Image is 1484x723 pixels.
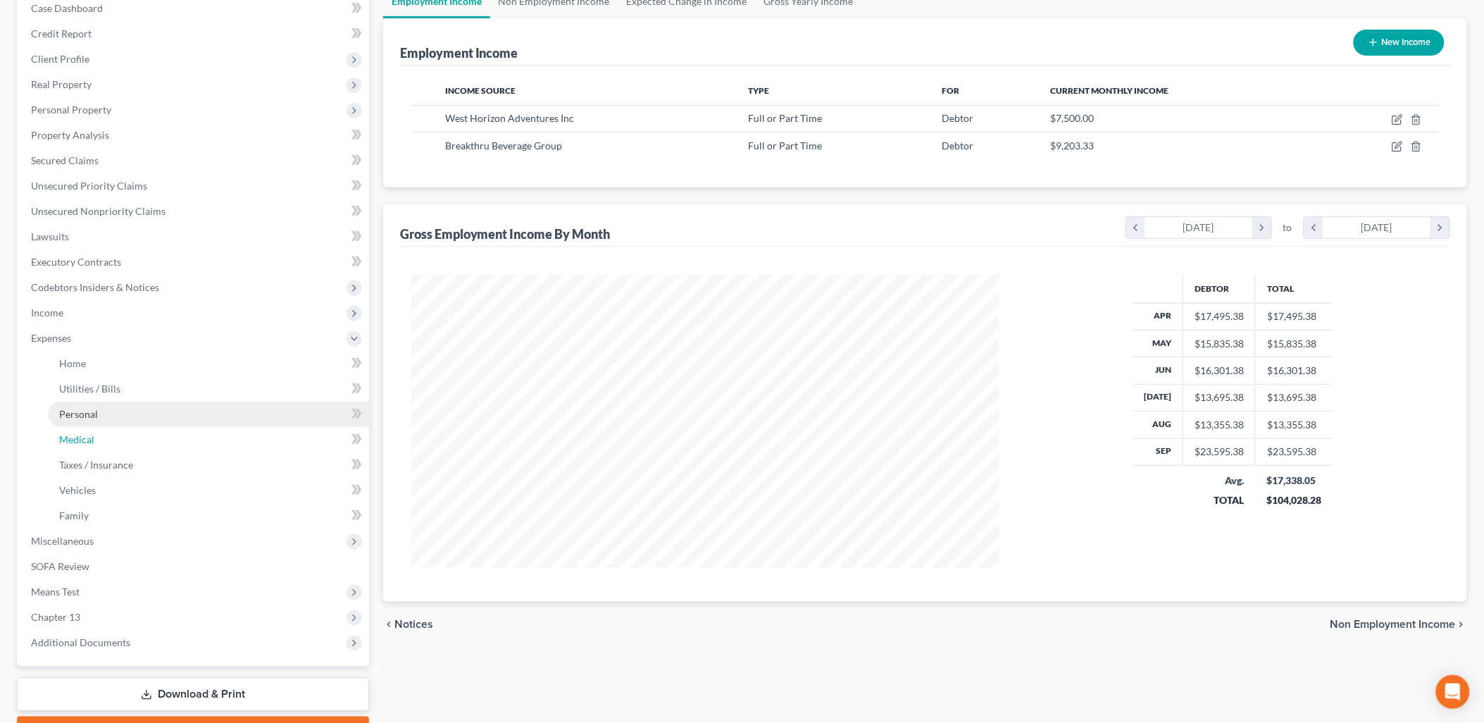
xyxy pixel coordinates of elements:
span: For [942,85,959,96]
th: Sep [1133,438,1183,465]
a: SOFA Review [20,554,369,579]
a: Executory Contracts [20,249,369,275]
i: chevron_left [1304,217,1323,238]
span: Notices [394,619,433,630]
i: chevron_right [1456,619,1467,630]
span: Home [59,357,86,369]
a: Home [48,351,369,376]
th: Debtor [1183,275,1256,303]
div: $13,695.38 [1195,390,1244,404]
div: [DATE] [1323,217,1431,238]
a: Lawsuits [20,224,369,249]
th: Apr [1133,303,1183,330]
span: Real Property [31,78,92,90]
a: Unsecured Priority Claims [20,173,369,199]
div: $16,301.38 [1195,364,1244,378]
span: Unsecured Priority Claims [31,180,147,192]
td: $13,695.38 [1256,384,1333,411]
a: Credit Report [20,21,369,47]
a: Unsecured Nonpriority Claims [20,199,369,224]
a: Property Analysis [20,123,369,148]
span: Expenses [31,332,71,344]
a: Vehicles [48,478,369,503]
i: chevron_right [1252,217,1271,238]
td: $16,301.38 [1256,357,1333,384]
span: Property Analysis [31,129,109,141]
div: TOTAL [1195,493,1245,507]
span: Type [749,85,770,96]
span: Income Source [445,85,516,96]
span: Miscellaneous [31,535,94,547]
span: Personal Property [31,104,111,116]
div: $15,835.38 [1195,337,1244,351]
div: $13,355.38 [1195,418,1244,432]
span: Chapter 13 [31,611,80,623]
a: Taxes / Insurance [48,452,369,478]
span: to [1283,221,1292,235]
span: Personal [59,408,98,420]
i: chevron_left [383,619,394,630]
span: $7,500.00 [1051,112,1095,124]
span: Current Monthly Income [1051,85,1169,96]
a: Utilities / Bills [48,376,369,402]
div: $104,028.28 [1267,493,1322,507]
span: Lawsuits [31,230,69,242]
div: Open Intercom Messenger [1436,675,1470,709]
div: Gross Employment Income By Month [400,225,611,242]
button: chevron_left Notices [383,619,433,630]
td: $15,835.38 [1256,330,1333,357]
div: Employment Income [400,44,518,61]
span: Non Employment Income [1330,619,1456,630]
a: Personal [48,402,369,427]
a: Secured Claims [20,148,369,173]
span: West Horizon Adventures Inc [445,112,574,124]
div: $23,595.38 [1195,445,1244,459]
th: Aug [1133,412,1183,438]
span: Case Dashboard [31,2,103,14]
th: May [1133,330,1183,357]
i: chevron_right [1430,217,1449,238]
span: $9,203.33 [1051,140,1095,152]
div: [DATE] [1145,217,1253,238]
th: Jun [1133,357,1183,384]
th: [DATE] [1133,384,1183,411]
span: Utilities / Bills [59,383,120,395]
span: Secured Claims [31,154,99,166]
span: Unsecured Nonpriority Claims [31,205,166,217]
span: Full or Part Time [749,112,823,124]
div: $17,338.05 [1267,474,1322,488]
td: $23,595.38 [1256,438,1333,465]
button: New Income [1354,30,1445,56]
i: chevron_left [1126,217,1145,238]
span: Client Profile [31,53,89,65]
span: Full or Part Time [749,140,823,152]
td: $17,495.38 [1256,303,1333,330]
span: Means Test [31,586,80,598]
span: Debtor [942,112,973,124]
button: Non Employment Income chevron_right [1330,619,1467,630]
span: Debtor [942,140,973,152]
span: Additional Documents [31,636,130,648]
span: Medical [59,433,94,445]
span: Breakthru Beverage Group [445,140,562,152]
span: Income [31,307,63,319]
span: Codebtors Insiders & Notices [31,281,159,293]
a: Download & Print [17,678,369,711]
span: SOFA Review [31,560,89,572]
a: Family [48,503,369,529]
span: Taxes / Insurance [59,459,133,471]
th: Total [1256,275,1333,303]
span: Credit Report [31,27,92,39]
span: Family [59,509,89,521]
span: Vehicles [59,484,96,496]
a: Medical [48,427,369,452]
span: Executory Contracts [31,256,121,268]
div: $17,495.38 [1195,309,1244,323]
div: Avg. [1195,474,1245,488]
td: $13,355.38 [1256,412,1333,438]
